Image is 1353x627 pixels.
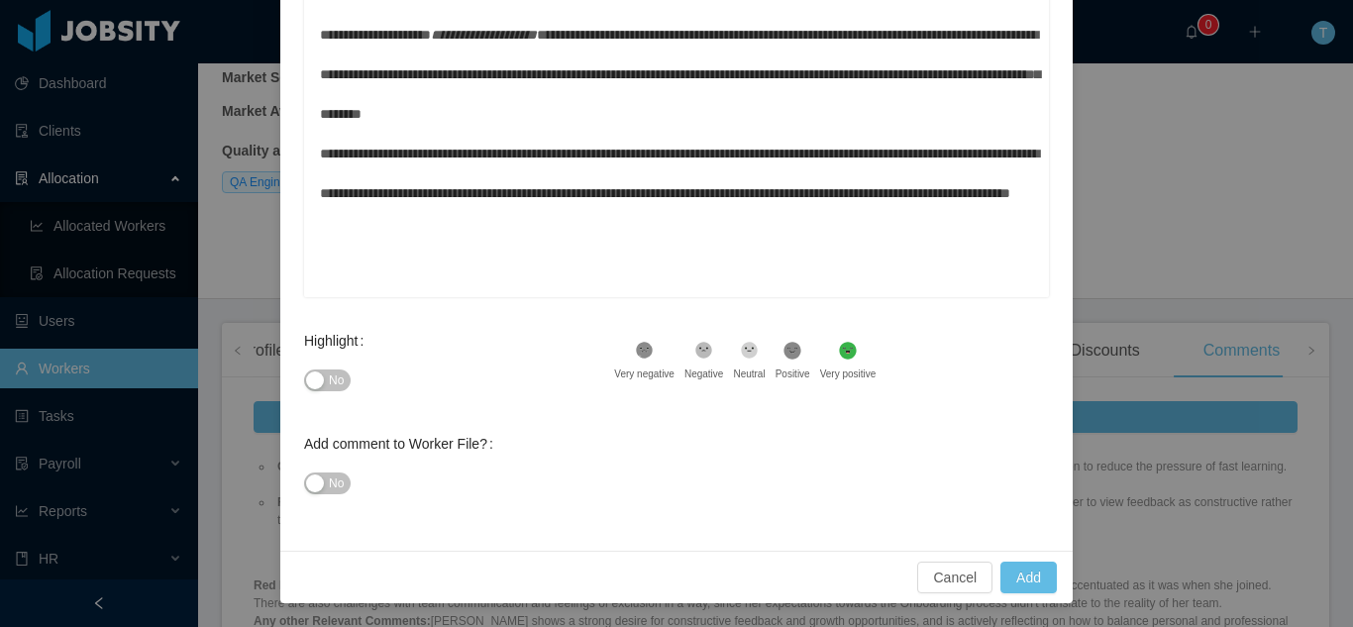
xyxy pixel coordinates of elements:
div: Negative [684,366,723,381]
div: Neutral [733,366,765,381]
span: No [329,473,344,493]
div: Very negative [614,366,675,381]
label: Highlight [304,333,371,349]
div: Positive [776,366,810,381]
label: Add comment to Worker File? [304,436,501,452]
button: Highlight [304,369,351,391]
button: Cancel [917,562,992,593]
span: No [329,370,344,390]
button: Add [1000,562,1057,593]
div: Very positive [820,366,877,381]
button: Add comment to Worker File? [304,472,351,494]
